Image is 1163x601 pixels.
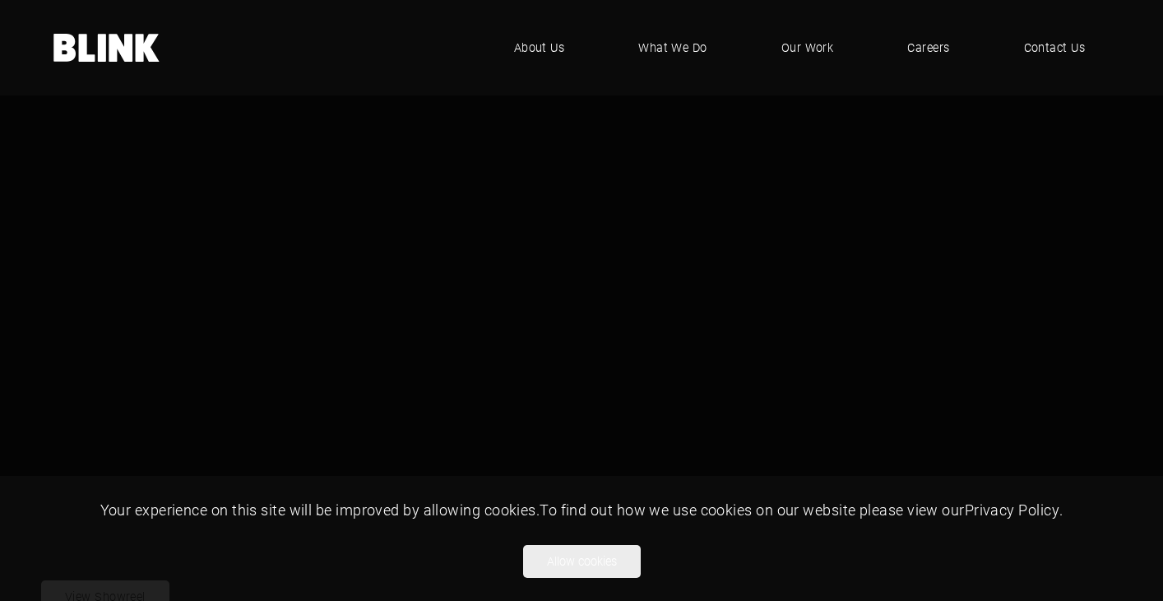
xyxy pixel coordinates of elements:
span: Our Work [781,39,834,57]
span: What We Do [638,39,707,57]
span: Careers [907,39,949,57]
button: Allow cookies [523,545,641,578]
a: What We Do [614,23,732,72]
a: Contact Us [999,23,1110,72]
a: Privacy Policy [965,500,1059,519]
a: Careers [883,23,974,72]
span: Your experience on this site will be improved by allowing cookies. To find out how we use cookies... [100,500,1063,519]
span: Contact Us [1024,39,1086,57]
a: Our Work [757,23,859,72]
a: About Us [489,23,590,72]
span: About Us [514,39,565,57]
a: Home [53,34,160,62]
